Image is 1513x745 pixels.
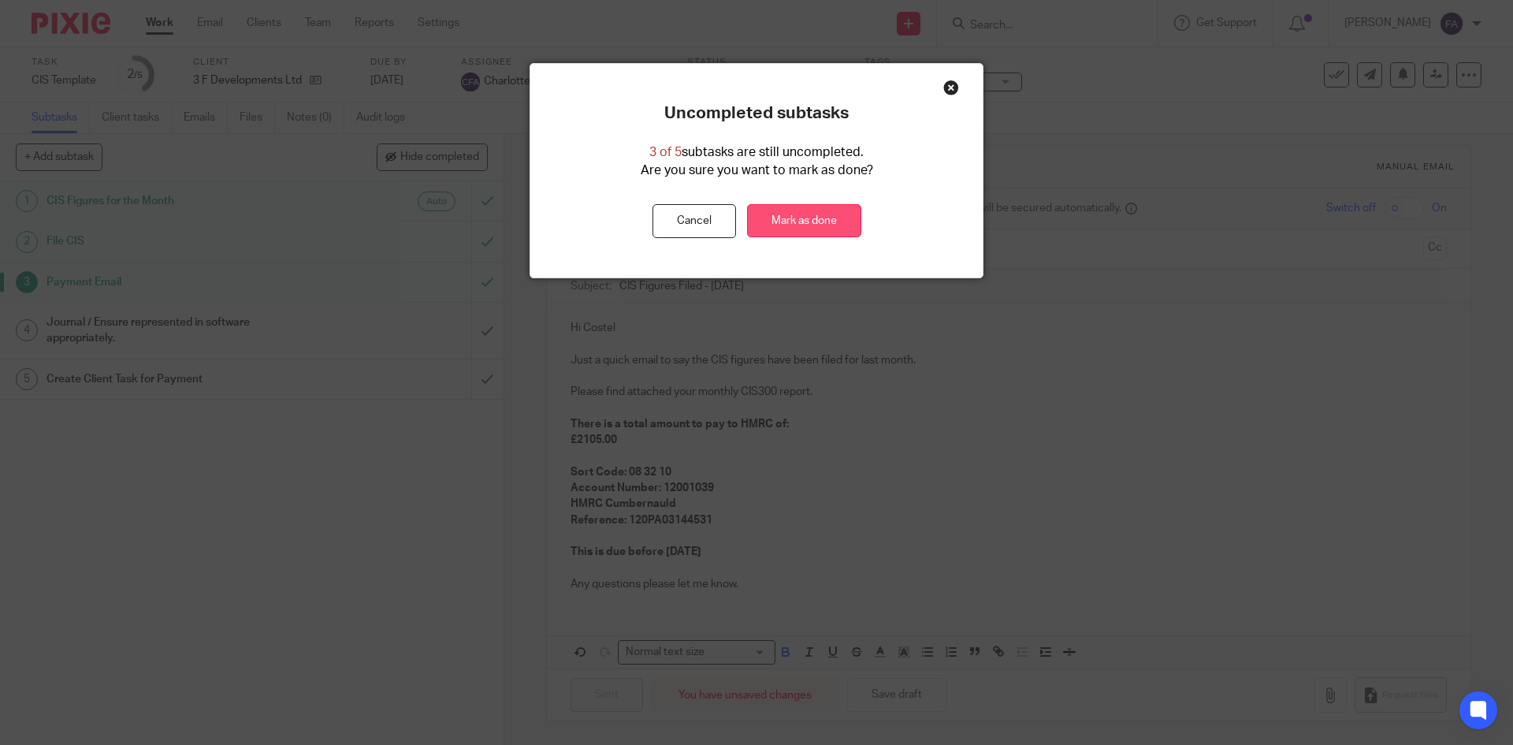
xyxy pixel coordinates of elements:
[649,143,864,162] p: subtasks are still uncompleted.
[652,204,736,238] button: Cancel
[664,103,849,124] p: Uncompleted subtasks
[649,146,682,158] span: 3 of 5
[641,162,873,180] p: Are you sure you want to mark as done?
[943,80,959,95] div: Close this dialog window
[747,204,861,238] a: Mark as done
